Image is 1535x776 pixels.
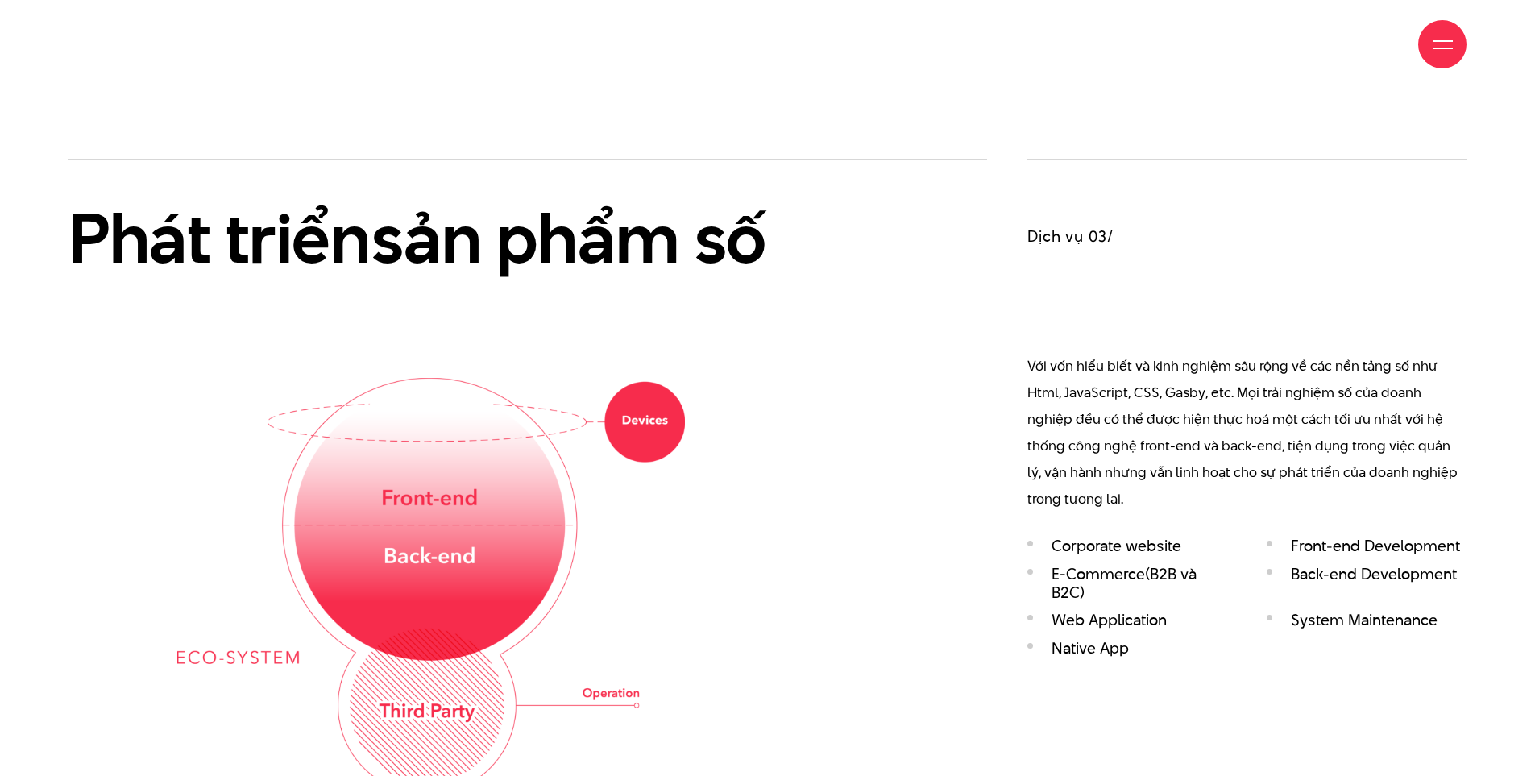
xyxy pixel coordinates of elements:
[1267,537,1466,555] li: Front-end Development
[1027,226,1467,248] h3: Dịch vụ 03/
[1027,611,1226,629] li: Web Application
[1027,639,1226,658] li: Native App
[1267,565,1466,603] li: Back-end Development
[1027,537,1226,555] li: Corporate website
[1027,565,1226,603] li: E-Commerce(B2B và B2C)
[1267,611,1466,629] li: System Maintenance
[68,200,794,276] h2: Phát triển sản phẩm số
[1027,353,1467,512] p: Với vốn hiểu biết và kinh nghiệm sâu rộng về các nền tảng số như Html, JavaScript, CSS, Gasby, et...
